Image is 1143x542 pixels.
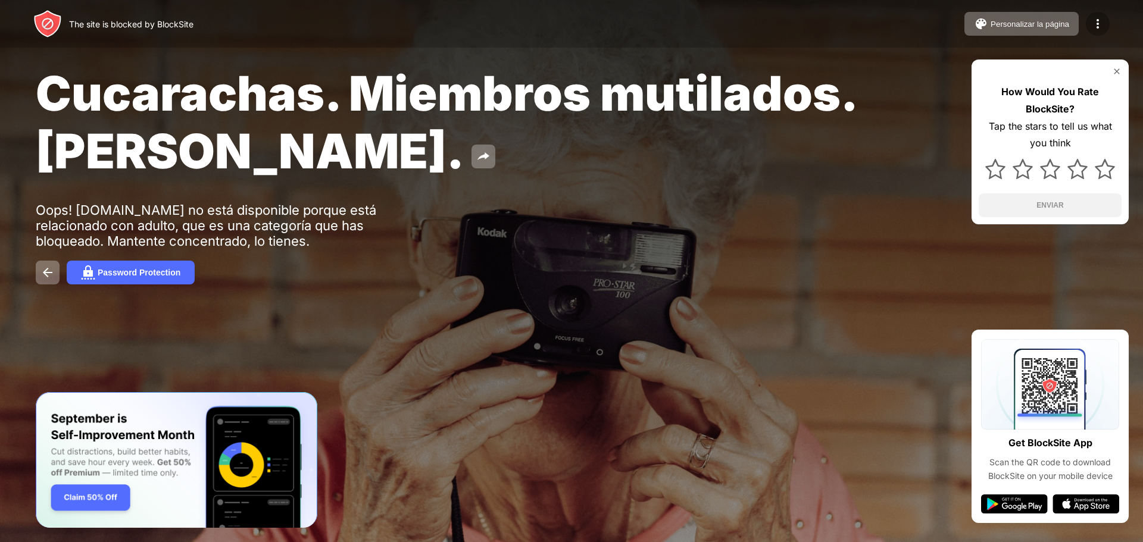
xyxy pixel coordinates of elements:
img: share.svg [476,149,491,164]
img: menu-icon.svg [1091,17,1105,31]
div: Scan the QR code to download BlockSite on your mobile device [981,456,1119,483]
button: ENVIAR [979,193,1122,217]
div: Tap the stars to tell us what you think [979,118,1122,152]
div: The site is blocked by BlockSite [69,19,193,29]
img: header-logo.svg [33,10,62,38]
img: back.svg [40,265,55,280]
div: Oops! [DOMAIN_NAME] no está disponible porque está relacionado con adulto, que es una categoría q... [36,202,404,249]
img: star.svg [1095,159,1115,179]
img: password.svg [81,265,95,280]
img: star.svg [1013,159,1033,179]
img: rate-us-close.svg [1112,67,1122,76]
div: Password Protection [98,268,180,277]
img: qrcode.svg [981,339,1119,430]
span: Cucarachas. Miembros mutilados. [PERSON_NAME]. [36,64,855,180]
img: app-store.svg [1053,494,1119,513]
div: How Would You Rate BlockSite? [979,83,1122,118]
button: Personalizar la página [964,12,1079,36]
img: star.svg [1067,159,1088,179]
img: pallet.svg [974,17,988,31]
img: star.svg [1040,159,1060,179]
div: Get BlockSite App [1008,434,1092,452]
img: star.svg [985,159,1005,179]
img: google-play.svg [981,494,1048,513]
iframe: Banner [36,392,317,528]
div: Personalizar la página [991,20,1069,29]
button: Password Protection [67,261,195,284]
